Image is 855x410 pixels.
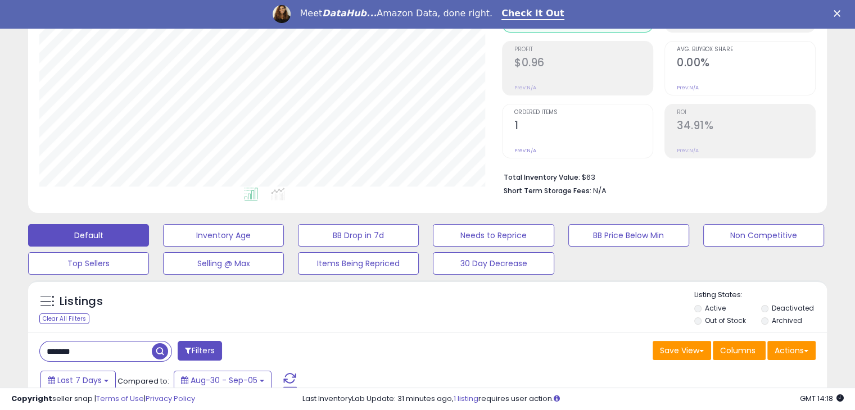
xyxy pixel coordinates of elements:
label: Active [705,303,726,313]
button: Top Sellers [28,252,149,275]
img: Profile image for Georgie [273,5,291,23]
label: Deactivated [771,303,813,313]
button: Non Competitive [703,224,824,247]
button: Last 7 Days [40,371,116,390]
small: Prev: N/A [514,21,536,28]
span: Ordered Items [514,110,653,116]
small: Prev: N/A [677,147,699,154]
h2: 0.00% [677,56,815,71]
div: Close [834,10,845,17]
a: Privacy Policy [146,393,195,404]
h2: $0.96 [514,56,653,71]
small: Prev: N/A [677,21,699,28]
button: Inventory Age [163,224,284,247]
span: Columns [720,345,756,356]
button: BB Price Below Min [568,224,689,247]
span: Aug-30 - Sep-05 [191,375,257,386]
button: Default [28,224,149,247]
small: Prev: N/A [677,84,699,91]
small: Prev: N/A [514,84,536,91]
button: BB Drop in 7d [298,224,419,247]
span: ROI [677,110,815,116]
h5: Listings [60,294,103,309]
h2: 1 [514,119,653,134]
li: $63 [504,170,807,183]
button: Filters [178,341,221,361]
div: Clear All Filters [39,313,89,324]
button: 30 Day Decrease [433,252,554,275]
button: Aug-30 - Sep-05 [174,371,272,390]
button: Actions [767,341,816,360]
button: Columns [713,341,766,360]
a: 1 listing [454,393,478,404]
label: Archived [771,316,802,325]
span: N/A [593,185,607,196]
span: Avg. Buybox Share [677,47,815,53]
b: Total Inventory Value: [504,172,580,182]
div: seller snap | | [11,394,195,404]
i: DataHub... [322,8,377,19]
button: Needs to Reprice [433,224,554,247]
span: Last 7 Days [57,375,102,386]
div: Meet Amazon Data, done right. [300,8,492,19]
span: Compared to: [117,376,169,386]
span: 2025-09-13 14:18 GMT [800,393,844,404]
a: Terms of Use [96,393,144,404]
p: Listing States: [694,290,827,300]
strong: Copyright [11,393,52,404]
b: Short Term Storage Fees: [504,186,591,195]
label: Out of Stock [705,316,746,325]
span: Profit [514,47,653,53]
button: Items Being Repriced [298,252,419,275]
div: Last InventoryLab Update: 31 minutes ago, requires user action. [302,394,844,404]
button: Save View [653,341,711,360]
button: Selling @ Max [163,252,284,275]
h2: 34.91% [677,119,815,134]
small: Prev: N/A [514,147,536,154]
a: Check It Out [501,8,564,20]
